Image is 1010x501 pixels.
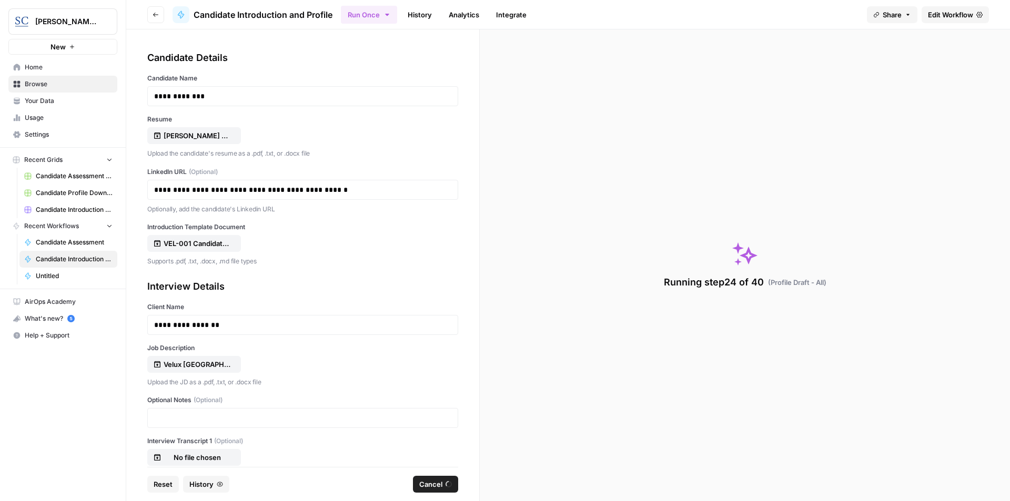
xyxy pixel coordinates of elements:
[413,476,458,493] button: Cancel
[19,234,117,251] a: Candidate Assessment
[36,188,113,198] span: Candidate Profile Download Sheet
[19,268,117,284] a: Untitled
[8,126,117,143] a: Settings
[147,302,458,312] label: Client Name
[36,254,113,264] span: Candidate Introduction and Profile
[147,395,458,405] label: Optional Notes
[8,59,117,76] a: Home
[189,167,218,177] span: (Optional)
[164,238,231,249] p: VEL-001 Candidate Introduction Template.docx
[9,311,117,326] div: What's new?
[147,167,458,177] label: LinkedIn URL
[147,436,458,446] label: Interview Transcript 1
[36,171,113,181] span: Candidate Assessment Download Sheet
[8,93,117,109] a: Your Data
[194,395,223,405] span: (Optional)
[867,6,917,23] button: Share
[19,168,117,185] a: Candidate Assessment Download Sheet
[24,155,63,165] span: Recent Grids
[194,8,332,21] span: Candidate Introduction and Profile
[147,449,241,466] button: No file chosen
[147,356,241,373] button: Velux [GEOGRAPHIC_DATA] Director of Product Development Recruitment Profile.pdf
[147,127,241,144] button: [PERSON_NAME] Resume.pdf
[25,79,113,89] span: Browse
[883,9,902,20] span: Share
[8,327,117,344] button: Help + Support
[25,130,113,139] span: Settings
[147,74,458,83] label: Candidate Name
[8,8,117,35] button: Workspace: Stanton Chase Nashville
[25,331,113,340] span: Help + Support
[164,359,231,370] p: Velux [GEOGRAPHIC_DATA] Director of Product Development Recruitment Profile.pdf
[24,221,79,231] span: Recent Workflows
[164,130,231,141] p: [PERSON_NAME] Resume.pdf
[8,39,117,55] button: New
[490,6,533,23] a: Integrate
[25,113,113,122] span: Usage
[8,293,117,310] a: AirOps Academy
[12,12,31,31] img: Stanton Chase Nashville Logo
[173,6,332,23] a: Candidate Introduction and Profile
[36,205,113,214] span: Candidate Introduction Download Sheet
[664,275,826,290] div: Running step 24 of 40
[147,343,458,353] label: Job Description
[67,315,75,322] a: 5
[36,271,113,281] span: Untitled
[8,109,117,126] a: Usage
[442,6,486,23] a: Analytics
[19,251,117,268] a: Candidate Introduction and Profile
[19,201,117,218] a: Candidate Introduction Download Sheet
[928,9,973,20] span: Edit Workflow
[147,235,241,252] button: VEL-001 Candidate Introduction Template.docx
[214,436,243,446] span: (Optional)
[36,238,113,247] span: Candidate Assessment
[25,63,113,72] span: Home
[8,76,117,93] a: Browse
[8,152,117,168] button: Recent Grids
[147,256,458,267] p: Supports .pdf, .txt, .docx, .md file types
[147,222,458,232] label: Introduction Template Document
[147,115,458,124] label: Resume
[922,6,989,23] a: Edit Workflow
[25,96,113,106] span: Your Data
[8,218,117,234] button: Recent Workflows
[147,279,458,294] div: Interview Details
[419,479,442,489] span: Cancel
[25,297,113,306] span: AirOps Academy
[341,6,397,24] button: Run Once
[164,452,231,463] p: No file chosen
[147,50,458,65] div: Candidate Details
[50,42,66,52] span: New
[183,476,229,493] button: History
[19,185,117,201] a: Candidate Profile Download Sheet
[8,310,117,327] button: What's new? 5
[147,148,458,159] p: Upload the candidate's resume as a .pdf, .txt, or .docx file
[69,316,72,321] text: 5
[154,479,173,489] span: Reset
[401,6,438,23] a: History
[189,479,214,489] span: History
[35,16,99,27] span: [PERSON_NAME] [GEOGRAPHIC_DATA]
[768,277,826,288] span: ( Profile Draft - All )
[147,377,458,387] p: Upload the JD as a .pdf, .txt, or .docx file
[147,204,458,214] p: Optionally, add the candidate's Linkedin URL
[147,476,179,493] button: Reset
